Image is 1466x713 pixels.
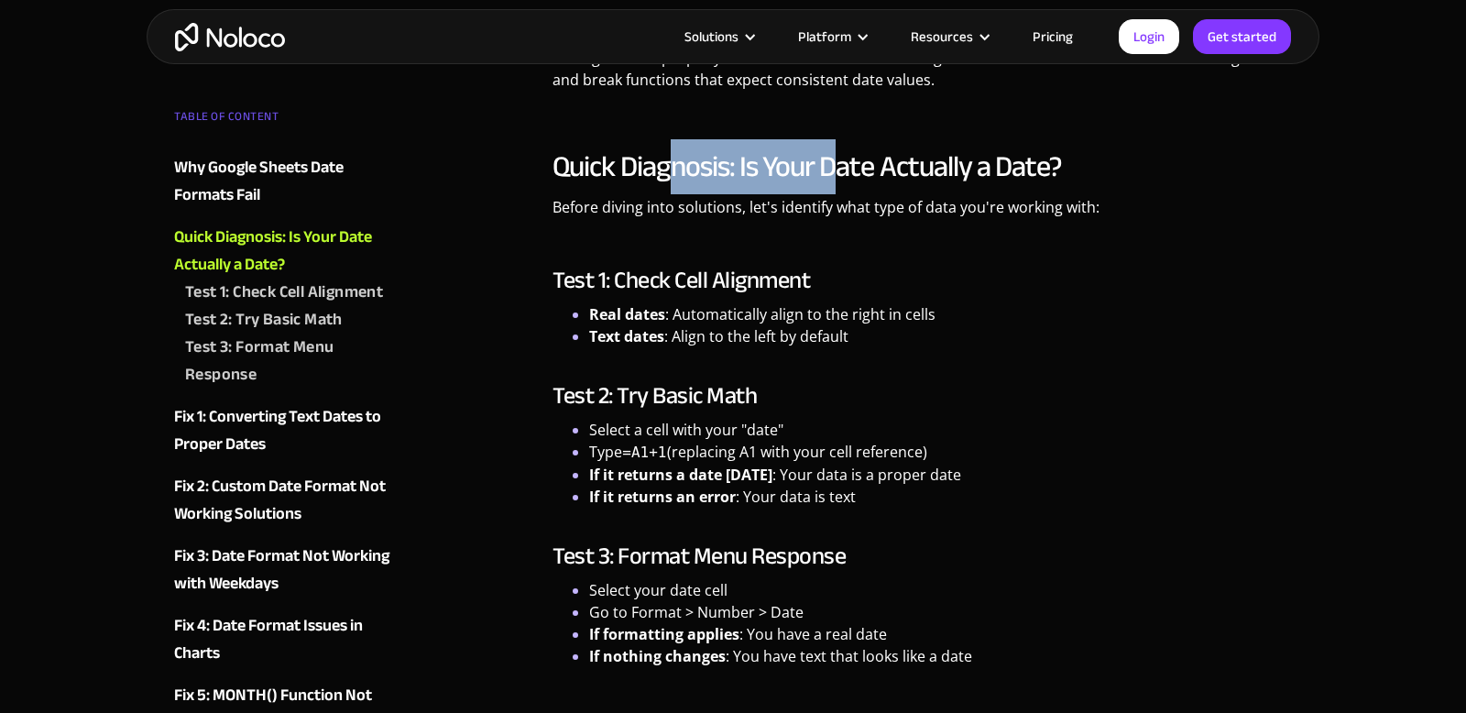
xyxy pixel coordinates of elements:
[185,306,343,334] div: Test 2: Try Basic Math
[552,148,1292,185] h2: Quick Diagnosis: Is Your Date Actually a Date?
[589,465,772,485] strong: If it returns a date [DATE]
[622,444,666,461] code: =A1+1
[174,612,396,667] a: Fix 4: Date Format Issues in Charts
[1010,25,1096,49] a: Pricing
[589,303,1292,325] li: : Automatically align to the right in cells
[798,25,851,49] div: Platform
[174,154,396,209] a: Why Google Sheets Date Formats Fail
[552,382,1292,410] h3: Test 2: Try Basic Math
[185,334,396,389] a: Test 3: Format Menu Response
[174,543,396,598] a: Fix 3: Date Format Not Working with Weekdays
[589,304,665,324] strong: Real dates
[662,25,775,49] div: Solutions
[589,486,1292,508] li: : Your data is text
[552,47,1292,104] p: Having a mix of properly formatted dates and text strings in the same column can cause formatting...
[589,601,1292,623] li: Go to Format > Number > Date
[589,326,664,346] strong: Text dates
[589,623,1292,645] li: : You have a real date
[174,103,396,139] div: TABLE OF CONTENT
[589,325,1292,347] li: : Align to the left by default
[174,224,396,279] a: Quick Diagnosis: Is Your Date Actually a Date?
[589,464,1292,486] li: : Your data is a proper date
[185,306,396,334] a: Test 2: Try Basic Math
[552,196,1292,232] p: Before diving into solutions, let's identify what type of data you're working with:
[1119,19,1179,54] a: Login
[552,267,1292,294] h3: Test 1: Check Cell Alignment
[589,645,1292,667] li: : You have text that looks like a date
[174,473,396,528] a: Fix 2: Custom Date Format Not Working Solutions
[589,624,739,644] strong: If formatting applies
[174,403,396,458] a: Fix 1: Converting Text Dates to Proper Dates
[552,543,1292,570] h3: Test 3: Format Menu Response
[589,441,1292,464] li: Type (replacing A1 with your cell reference)
[185,279,383,306] div: Test 1: Check Cell Alignment
[185,279,396,306] a: Test 1: Check Cell Alignment
[589,487,736,507] strong: If it returns an error
[589,419,1292,441] li: Select a cell with your "date"
[589,646,726,666] strong: If nothing changes
[775,25,888,49] div: Platform
[1193,19,1291,54] a: Get started
[911,25,973,49] div: Resources
[888,25,1010,49] div: Resources
[589,579,1292,601] li: Select your date cell
[175,23,285,51] a: home
[684,25,738,49] div: Solutions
